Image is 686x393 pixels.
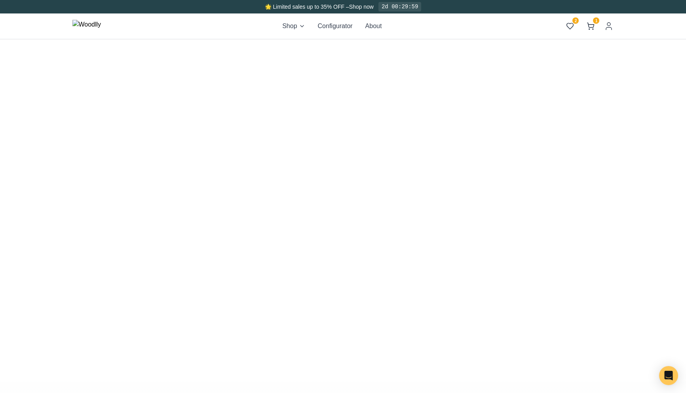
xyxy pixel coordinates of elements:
[659,366,678,385] div: Open Intercom Messenger
[318,21,353,31] button: Configurator
[563,19,577,33] button: 2
[583,19,598,33] button: 1
[349,4,374,10] a: Shop now
[378,2,421,11] div: 2d 00:29:59
[282,21,305,31] button: Shop
[365,21,382,31] button: About
[265,4,349,10] span: 🌟 Limited sales up to 35% OFF –
[593,17,599,24] span: 1
[72,20,101,32] img: Woodlly
[572,17,579,24] span: 2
